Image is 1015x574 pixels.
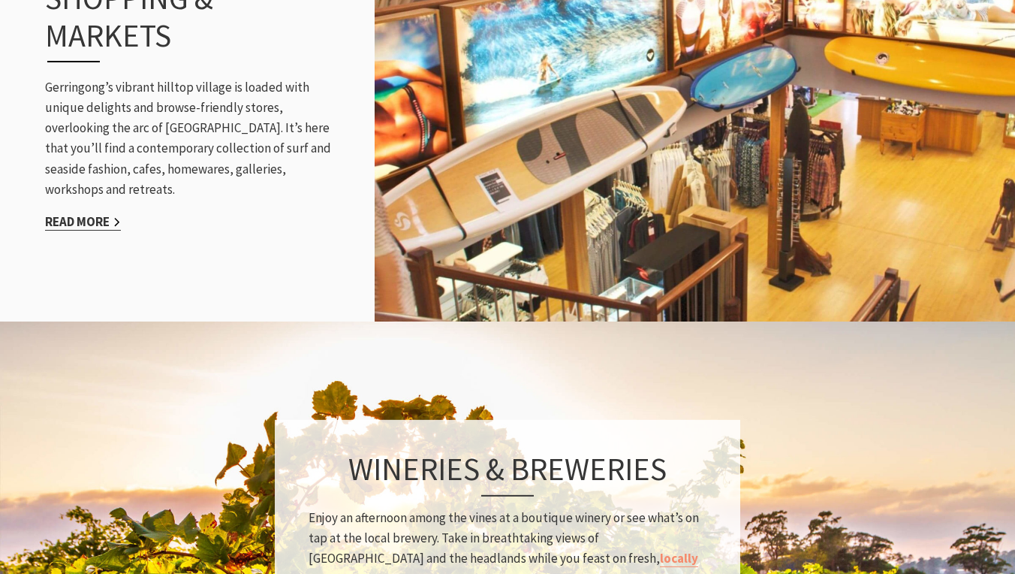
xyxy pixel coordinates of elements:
[309,449,706,496] h3: Wineries & Breweries
[45,213,121,231] a: Read More
[45,77,337,200] p: Gerringong’s vibrant hilltop village is loaded with unique delights and browse-friendly stores, o...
